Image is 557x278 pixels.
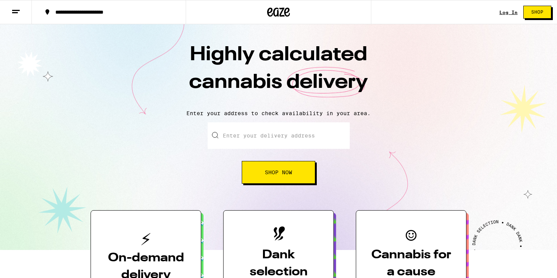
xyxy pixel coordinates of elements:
[208,122,350,149] input: Enter your delivery address
[8,110,549,116] p: Enter your address to check availability in your area.
[242,161,315,184] button: Shop Now
[146,41,411,104] h1: Highly calculated cannabis delivery
[499,10,518,15] div: Log In
[265,170,292,175] span: Shop Now
[523,6,551,19] button: Shop
[531,10,543,14] span: Shop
